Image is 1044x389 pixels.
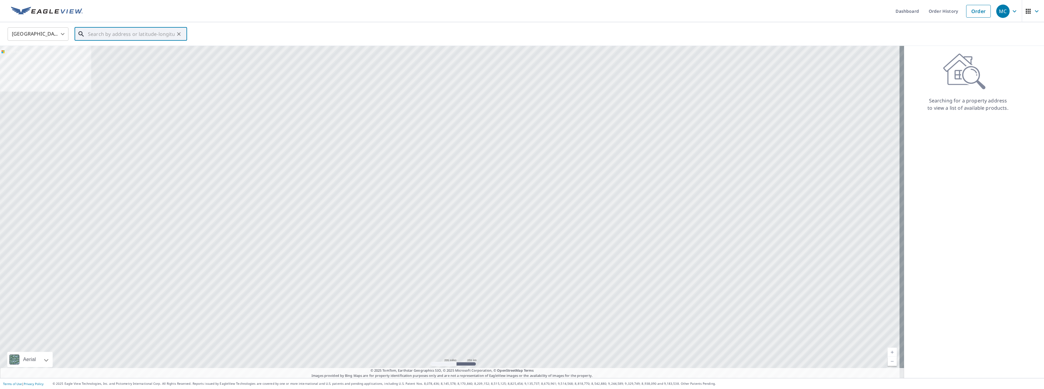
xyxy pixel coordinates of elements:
div: Aerial [7,352,53,367]
a: Terms of Use [3,382,22,386]
p: © 2025 Eagle View Technologies, Inc. and Pictometry International Corp. All Rights Reserved. Repo... [53,381,1041,386]
a: Terms [524,368,534,373]
a: Order [966,5,991,18]
div: [GEOGRAPHIC_DATA] [8,26,68,43]
a: Privacy Policy [24,382,43,386]
p: Searching for a property address to view a list of available products. [927,97,1009,112]
a: Current Level 5, Zoom Out [888,357,897,366]
p: | [3,382,43,386]
span: © 2025 TomTom, Earthstar Geographics SIO, © 2025 Microsoft Corporation, © [371,368,534,373]
div: Aerial [21,352,38,367]
input: Search by address or latitude-longitude [88,26,175,43]
img: EV Logo [11,7,83,16]
div: MC [996,5,1010,18]
a: Current Level 5, Zoom In [888,348,897,357]
a: OpenStreetMap [497,368,523,373]
button: Clear [175,30,183,38]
